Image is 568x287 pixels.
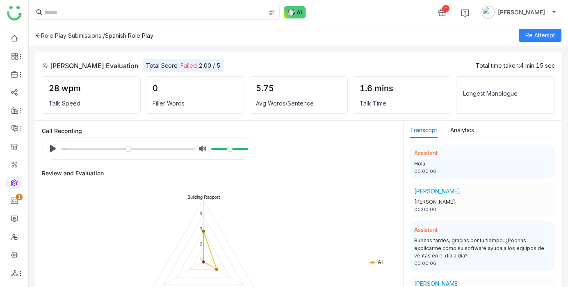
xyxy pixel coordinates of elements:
text: 2 [200,241,202,247]
text: 4 [200,210,202,216]
div: 00:00:00 [414,206,551,213]
button: Transcript [410,126,437,135]
span: Failed [180,62,197,69]
text: AI [377,259,383,265]
div: 1.6 mins [360,83,445,93]
div: [PERSON_NAME] Evaluation [42,61,139,71]
input: Volume [211,145,248,153]
button: [PERSON_NAME] [480,6,558,19]
div: Talk Time [360,100,445,107]
div: [PERSON_NAME] [414,198,551,206]
div: Total time taken: [476,62,555,69]
div: Call Recording [42,127,397,134]
div: Review and Evaluation [42,170,104,177]
div: 0 [153,83,237,93]
span: [PERSON_NAME] [414,280,460,287]
div: Talk Speed [49,100,134,107]
div: Buenas tardes, gracias por tu tiempo. ¿Podrías explicarme cómo su software ayuda a los equipos de... [414,237,551,260]
text: Building Rapport [187,194,220,200]
input: Seek [62,145,195,153]
img: logo [7,6,22,21]
button: Re Attempt [519,29,561,42]
span: Assistant [414,226,438,233]
div: 28 wpm [49,83,134,93]
img: role-play.svg [42,62,48,69]
text: 3 [200,226,202,232]
div: Role Play Submissions / [35,32,105,39]
span: Re Attempt [525,31,555,40]
div: 1 [442,5,449,12]
img: help.svg [461,9,469,17]
span: [PERSON_NAME] [414,188,460,195]
span: 4 min 15 sec [520,62,555,69]
nz-badge-sup: 1 [16,194,23,200]
p: 1 [18,193,21,201]
button: Analytics [450,126,474,135]
div: 5.75 [256,83,341,93]
text: 1 [200,257,202,262]
img: ask-buddy-normal.svg [284,6,306,18]
span: Assistant [414,149,438,156]
img: search-type.svg [268,9,275,16]
div: 00:00:00 [414,168,551,175]
div: Spanish Role Play [105,32,153,39]
img: avatar [481,6,495,19]
div: 00:00:06 [414,260,551,267]
span: [PERSON_NAME] [498,8,545,17]
div: Total Score: 2.00 / 5 [143,59,224,72]
div: Avg Words/Sentence [256,100,341,107]
button: Play [46,142,59,155]
div: Longest Monologue [463,90,548,97]
div: Filler Words [153,100,237,107]
div: Hola [414,160,551,168]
